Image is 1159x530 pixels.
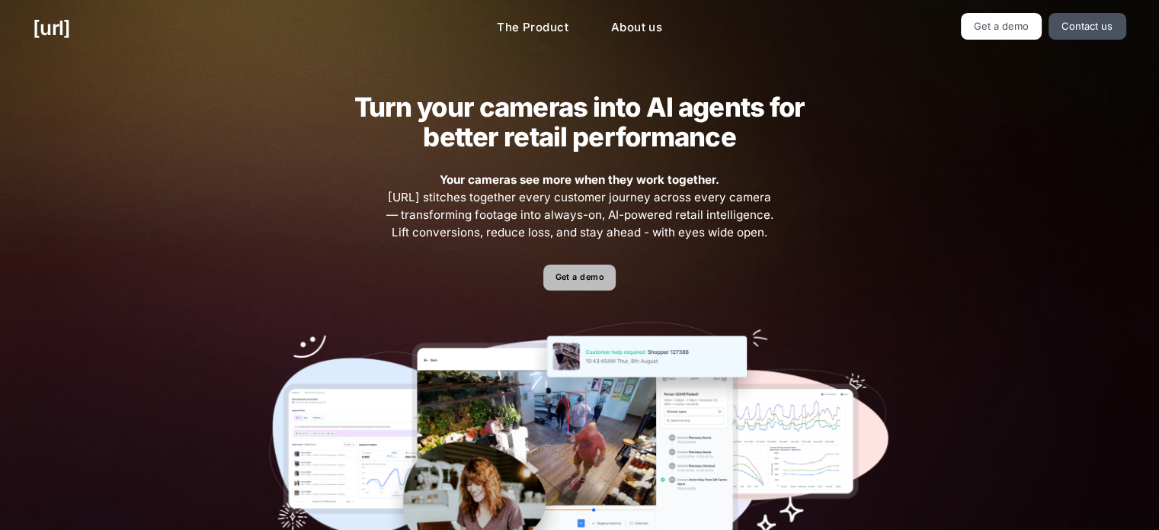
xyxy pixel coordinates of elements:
[599,13,674,43] a: About us
[543,265,616,291] a: Get a demo
[961,13,1042,40] a: Get a demo
[485,13,581,43] a: The Product
[330,92,828,152] h2: Turn your cameras into AI agents for better retail performance
[1049,13,1126,40] a: Contact us
[384,172,776,241] span: [URL] stitches together every customer journey across every camera — transforming footage into al...
[33,13,70,43] a: [URL]
[440,172,719,187] strong: Your cameras see more when they work together.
